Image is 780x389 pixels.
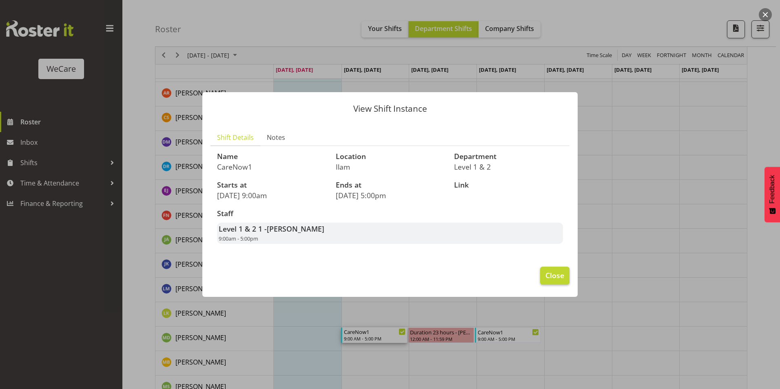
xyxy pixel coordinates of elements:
[267,224,324,234] span: [PERSON_NAME]
[217,162,326,171] p: CareNow1
[217,181,326,189] h3: Starts at
[267,133,285,142] span: Notes
[336,191,445,200] p: [DATE] 5:00pm
[545,270,564,281] span: Close
[764,167,780,222] button: Feedback - Show survey
[336,162,445,171] p: Ilam
[540,267,569,285] button: Close
[769,175,776,203] span: Feedback
[211,104,569,113] p: View Shift Instance
[219,235,258,242] span: 9:00am - 5:00pm
[454,162,563,171] p: Level 1 & 2
[336,153,445,161] h3: Location
[454,153,563,161] h3: Department
[217,133,254,142] span: Shift Details
[336,181,445,189] h3: Ends at
[217,191,326,200] p: [DATE] 9:00am
[454,181,563,189] h3: Link
[219,224,324,234] strong: Level 1 & 2 1 -
[217,210,563,218] h3: Staff
[217,153,326,161] h3: Name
